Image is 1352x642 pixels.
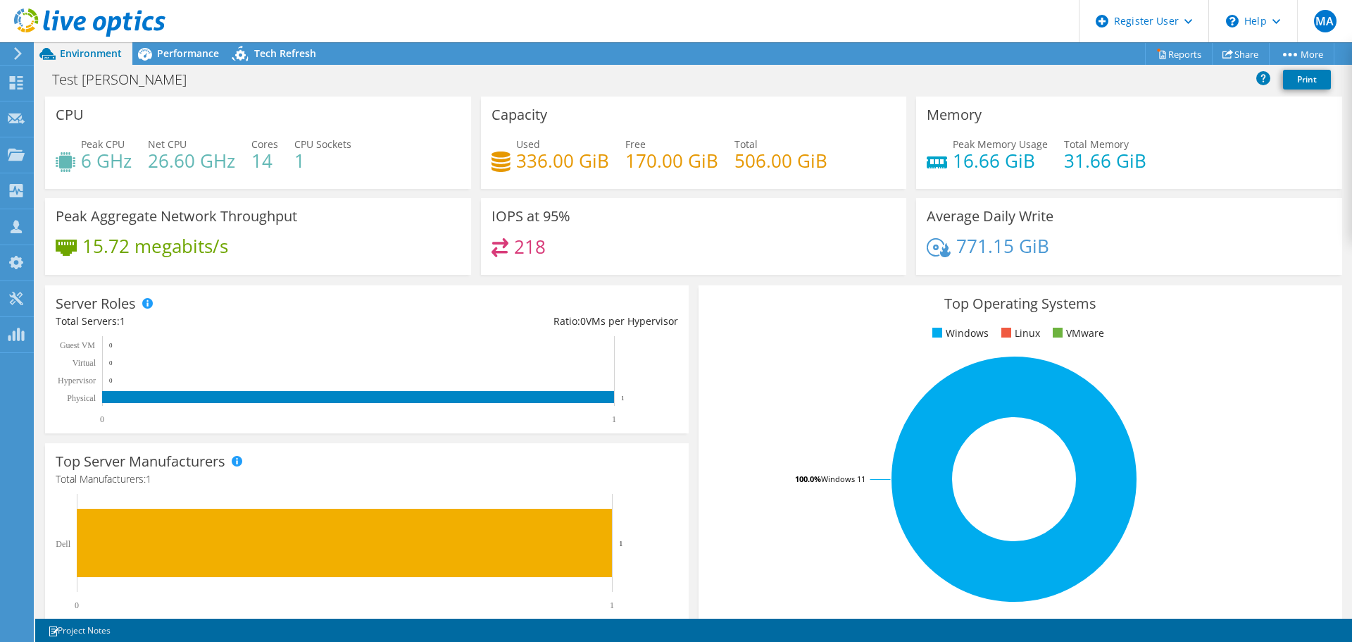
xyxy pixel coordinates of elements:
a: Project Notes [38,622,120,639]
tspan: Windows 11 [821,474,865,484]
text: Virtual [73,358,96,368]
h4: 6 GHz [81,153,132,168]
h4: 16.66 GiB [953,153,1048,168]
span: Performance [157,47,219,60]
h4: 336.00 GiB [516,153,609,168]
span: Free [625,137,646,151]
span: Total [734,137,758,151]
div: Ratio: VMs per Hypervisor [367,314,678,329]
span: 0 [580,314,586,328]
h4: 771.15 GiB [956,238,1049,254]
li: Windows [929,326,989,341]
span: 1 [120,314,125,328]
span: 1 [146,472,151,486]
svg: \n [1226,15,1239,27]
h3: Top Operating Systems [709,296,1332,311]
h4: 170.00 GiB [625,153,718,168]
h3: CPU [56,107,84,123]
h3: IOPS at 95% [492,209,570,224]
span: MA [1314,10,1337,32]
h4: Total Manufacturers: [56,471,678,487]
text: 0 [100,414,104,424]
span: Tech Refresh [254,47,316,60]
li: Linux [998,326,1040,341]
a: Share [1212,43,1270,65]
span: Used [516,137,540,151]
text: 0 [75,600,79,610]
text: 0 [109,377,113,384]
a: Reports [1145,43,1213,65]
h3: Average Daily Write [927,209,1053,224]
text: 0 [109,359,113,366]
h3: Peak Aggregate Network Throughput [56,209,297,224]
tspan: 100.0% [795,474,821,484]
text: 1 [621,395,625,402]
span: Total Memory [1064,137,1129,151]
h4: 31.66 GiB [1064,153,1146,168]
span: CPU Sockets [294,137,351,151]
a: Print [1283,70,1331,89]
text: 1 [619,539,623,548]
span: Net CPU [148,137,187,151]
h3: Memory [927,107,982,123]
h1: Test [PERSON_NAME] [46,72,208,87]
text: Dell [56,539,70,549]
text: 1 [612,414,616,424]
li: VMware [1049,326,1104,341]
text: Hypervisor [58,376,96,385]
text: 1 [610,600,614,610]
text: Guest VM [60,340,95,350]
h3: Capacity [492,107,547,123]
h4: 1 [294,153,351,168]
h4: 14 [251,153,278,168]
div: Total Servers: [56,314,367,329]
h3: Top Server Manufacturers [56,454,225,469]
span: Cores [251,137,278,151]
a: More [1269,43,1334,65]
h4: 26.60 GHz [148,153,235,168]
span: Environment [60,47,122,60]
text: 0 [109,342,113,349]
h4: 506.00 GiB [734,153,827,168]
span: Peak Memory Usage [953,137,1048,151]
h4: 218 [514,239,546,254]
h4: 15.72 megabits/s [82,238,228,254]
text: Physical [67,393,96,403]
span: Peak CPU [81,137,125,151]
h3: Server Roles [56,296,136,311]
